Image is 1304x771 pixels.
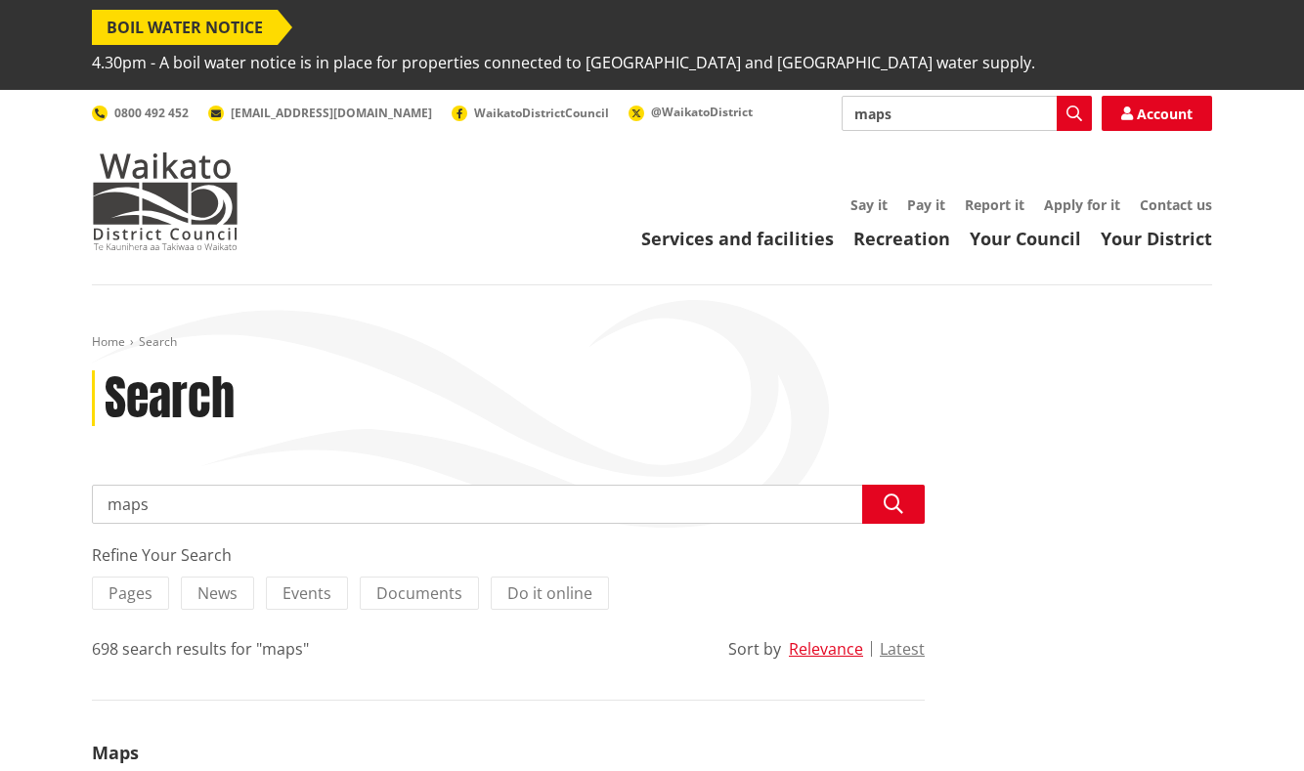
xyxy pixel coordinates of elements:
[1140,195,1212,214] a: Contact us
[197,582,238,604] span: News
[92,10,278,45] span: BOIL WATER NOTICE
[474,105,609,121] span: WaikatoDistrictCouncil
[641,227,834,250] a: Services and facilities
[1044,195,1120,214] a: Apply for it
[92,152,239,250] img: Waikato District Council - Te Kaunihera aa Takiwaa o Waikato
[1101,227,1212,250] a: Your District
[92,485,925,524] input: Search input
[970,227,1081,250] a: Your Council
[92,741,139,764] a: Maps
[92,334,1212,351] nav: breadcrumb
[92,105,189,121] a: 0800 492 452
[850,195,888,214] a: Say it
[965,195,1024,214] a: Report it
[114,105,189,121] span: 0800 492 452
[651,104,753,120] span: @WaikatoDistrict
[208,105,432,121] a: [EMAIL_ADDRESS][DOMAIN_NAME]
[92,543,925,567] div: Refine Your Search
[92,637,309,661] div: 698 search results for "maps"
[629,104,753,120] a: @WaikatoDistrict
[109,582,152,604] span: Pages
[842,96,1092,131] input: Search input
[728,637,781,661] div: Sort by
[1102,96,1212,131] a: Account
[507,582,592,604] span: Do it online
[789,640,863,658] button: Relevance
[452,105,609,121] a: WaikatoDistrictCouncil
[139,333,177,350] span: Search
[880,640,925,658] button: Latest
[105,370,235,427] h1: Search
[92,45,1035,80] span: 4.30pm - A boil water notice is in place for properties connected to [GEOGRAPHIC_DATA] and [GEOGR...
[283,582,331,604] span: Events
[376,582,462,604] span: Documents
[92,333,125,350] a: Home
[907,195,945,214] a: Pay it
[853,227,950,250] a: Recreation
[231,105,432,121] span: [EMAIL_ADDRESS][DOMAIN_NAME]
